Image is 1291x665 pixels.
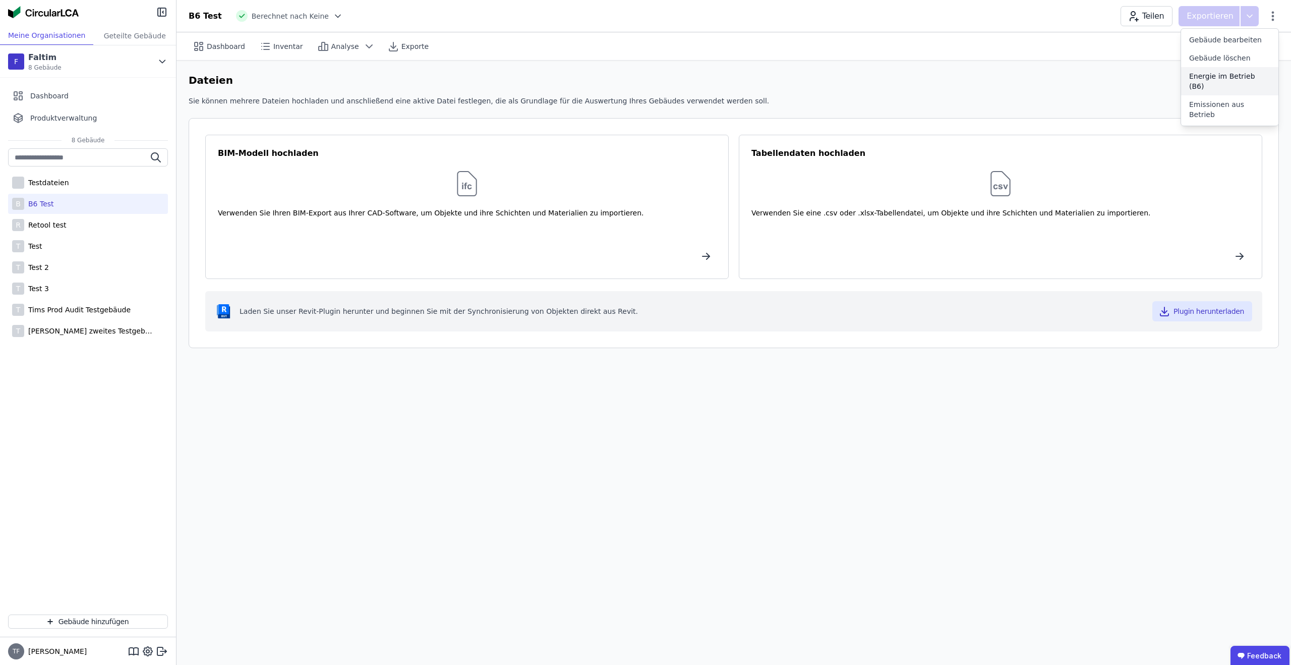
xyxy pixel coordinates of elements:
[24,199,54,209] div: B6 Test
[984,168,1017,200] img: svg%3e
[24,305,131,315] div: Tims Prod Audit Testgebäude
[24,241,42,251] div: Test
[401,41,429,51] span: Exporte
[28,64,62,72] span: 8 Gebäude
[189,73,233,88] h6: Dateien
[331,41,359,51] span: Analyse
[24,220,67,230] div: Retool test
[24,646,87,656] span: [PERSON_NAME]
[8,6,79,18] img: Concular
[30,91,69,101] span: Dashboard
[751,208,1250,238] div: Verwenden Sie eine .csv oder .xlsx-Tabellendatei, um Objekte und ihre Schichten und Materialien z...
[273,41,303,51] span: Inventar
[1189,71,1270,91] span: Energie im Betrieb (B6)
[62,136,115,144] span: 8 Gebäude
[215,303,231,319] img: revit-YwGVQcbs.svg
[28,51,62,64] div: Faltim
[252,11,329,21] span: Berechnet nach Keine
[189,10,222,22] div: B6 Test
[1189,99,1270,120] span: Emissionen aus Betrieb
[1189,35,1262,45] span: Gebäude bearbeiten
[24,284,49,294] div: Test 3
[1187,10,1236,22] p: Exportieren
[30,113,97,123] span: Produktverwaltung
[8,53,24,70] div: F
[1189,53,1251,63] span: Gebäude löschen
[12,304,24,316] div: T
[93,26,176,45] div: Geteilte Gebäude
[451,168,483,200] img: svg%3e
[12,325,24,337] div: T
[12,283,24,295] div: T
[13,648,20,654] span: TF
[24,326,155,336] div: [PERSON_NAME] zweites Testgebäude
[1152,301,1252,321] button: Plugin herunterladen
[218,208,716,238] div: Verwenden Sie Ihren BIM-Export aus Ihrer CAD-Software, um Objekte und ihre Schichten und Material...
[24,262,49,272] div: Test 2
[1121,6,1172,26] button: Teilen
[189,96,1279,114] div: Sie können mehrere Dateien hochladen und anschließend eine aktive Datei festlegen, die als Grundl...
[24,178,69,188] div: Testdateien
[218,147,716,159] div: BIM-Modell hochladen
[12,219,24,231] div: R
[12,261,24,273] div: T
[207,41,245,51] span: Dashboard
[12,240,24,252] div: T
[12,198,24,210] div: B
[8,615,168,629] button: Gebäude hinzufügen
[231,306,638,316] span: Laden Sie unser Revit-Plugin herunter und beginnen Sie mit der Synchronisierung von Objekten dire...
[751,147,1250,159] div: Tabellendaten hochladen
